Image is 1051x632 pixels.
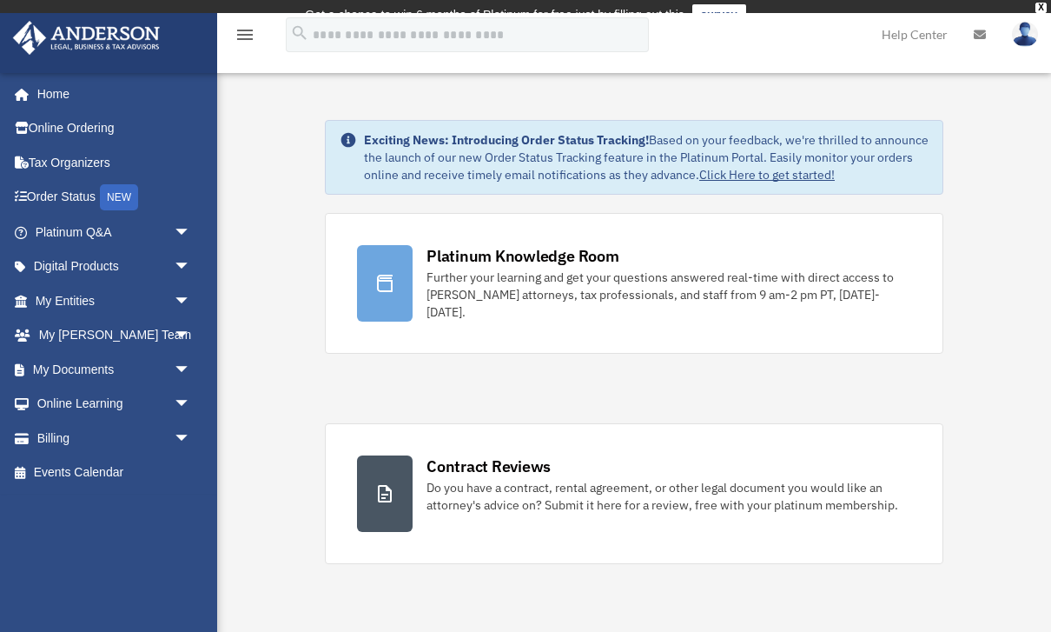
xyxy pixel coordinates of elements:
[1035,3,1047,13] div: close
[12,283,217,318] a: My Entitiesarrow_drop_down
[12,456,217,490] a: Events Calendar
[699,167,835,183] a: Click Here to get started!
[305,4,684,25] div: Get a chance to win 6 months of Platinum for free just by filling out this
[325,213,943,354] a: Platinum Knowledge Room Further your learning and get your questions answered real-time with dire...
[12,145,217,180] a: Tax Organizers
[235,30,255,45] a: menu
[174,318,208,354] span: arrow_drop_down
[426,245,619,267] div: Platinum Knowledge Room
[12,77,208,111] a: Home
[174,352,208,388] span: arrow_drop_down
[12,249,217,284] a: Digital Productsarrow_drop_down
[290,23,309,43] i: search
[174,387,208,422] span: arrow_drop_down
[426,456,551,477] div: Contract Reviews
[100,184,138,210] div: NEW
[235,24,255,45] i: menu
[174,283,208,319] span: arrow_drop_down
[8,21,165,55] img: Anderson Advisors Platinum Portal
[12,352,217,387] a: My Documentsarrow_drop_down
[12,318,217,353] a: My [PERSON_NAME] Teamarrow_drop_down
[174,421,208,456] span: arrow_drop_down
[12,421,217,456] a: Billingarrow_drop_down
[12,111,217,146] a: Online Ordering
[12,215,217,249] a: Platinum Q&Aarrow_drop_down
[325,423,943,564] a: Contract Reviews Do you have a contract, rental agreement, or other legal document you would like...
[426,479,911,514] div: Do you have a contract, rental agreement, or other legal document you would like an attorney's ad...
[364,131,929,183] div: Based on your feedback, we're thrilled to announce the launch of our new Order Status Tracking fe...
[1012,22,1038,47] img: User Pic
[364,132,649,148] strong: Exciting News: Introducing Order Status Tracking!
[426,269,911,321] div: Further your learning and get your questions answered real-time with direct access to [PERSON_NAM...
[12,387,217,422] a: Online Learningarrow_drop_down
[692,4,746,25] a: survey
[174,249,208,285] span: arrow_drop_down
[12,180,217,216] a: Order StatusNEW
[174,215,208,250] span: arrow_drop_down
